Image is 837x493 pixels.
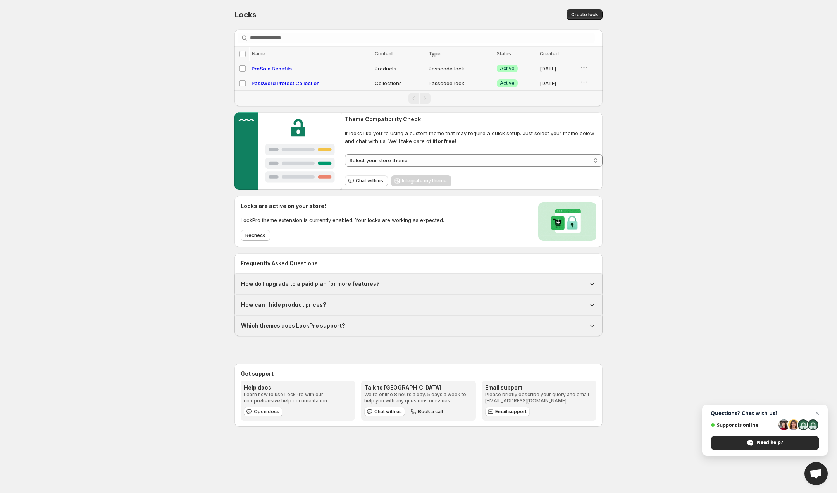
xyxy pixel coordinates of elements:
[241,301,326,309] h1: How can I hide product prices?
[244,392,352,404] p: Learn how to use LockPro with our comprehensive help documentation.
[244,407,282,416] a: Open docs
[252,51,265,57] span: Name
[241,230,270,241] button: Recheck
[485,392,593,404] p: Please briefly describe your query and email [EMAIL_ADDRESS][DOMAIN_NAME].
[538,202,596,241] img: Locks activated
[757,439,783,446] span: Need help?
[537,76,577,91] td: [DATE]
[356,178,383,184] span: Chat with us
[245,232,265,239] span: Recheck
[345,115,603,123] h2: Theme Compatibility Check
[540,51,559,57] span: Created
[251,65,292,72] a: PreSale Benefits
[244,384,352,392] h3: Help docs
[418,409,443,415] span: Book a call
[537,61,577,76] td: [DATE]
[241,280,380,288] h1: How do I upgrade to a paid plan for more features?
[567,9,603,20] button: Create lock
[497,51,511,57] span: Status
[374,409,402,415] span: Chat with us
[364,384,472,392] h3: Talk to [GEOGRAPHIC_DATA]
[234,10,257,19] span: Locks
[571,12,598,18] span: Create lock
[813,409,822,418] span: Close chat
[485,384,593,392] h3: Email support
[364,407,405,416] button: Chat with us
[711,436,819,450] div: Need help?
[426,61,494,76] td: Passcode lock
[429,51,441,57] span: Type
[241,370,596,378] h2: Get support
[375,51,393,57] span: Content
[495,409,527,415] span: Email support
[345,175,388,186] button: Chat with us
[364,392,472,404] p: We're online 8 hours a day, 5 days a week to help you with any questions or issues.
[426,76,494,91] td: Passcode lock
[408,407,446,416] button: Book a call
[241,216,444,224] p: LockPro theme extension is currently enabled. Your locks are working as expected.
[234,112,342,190] img: Customer support
[500,80,515,86] span: Active
[254,409,279,415] span: Open docs
[711,422,776,428] span: Support is online
[234,90,603,106] nav: Pagination
[345,129,603,145] span: It looks like you're using a custom theme that may require a quick setup. Just select your theme ...
[436,138,456,144] strong: for free!
[500,65,515,72] span: Active
[372,76,426,91] td: Collections
[241,202,444,210] h2: Locks are active on your store!
[804,462,828,485] div: Open chat
[241,322,345,330] h1: Which themes does LockPro support?
[485,407,530,416] a: Email support
[372,61,426,76] td: Products
[251,80,320,86] a: Password Protect Collection
[241,259,596,267] h2: Frequently Asked Questions
[711,410,819,416] span: Questions? Chat with us!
